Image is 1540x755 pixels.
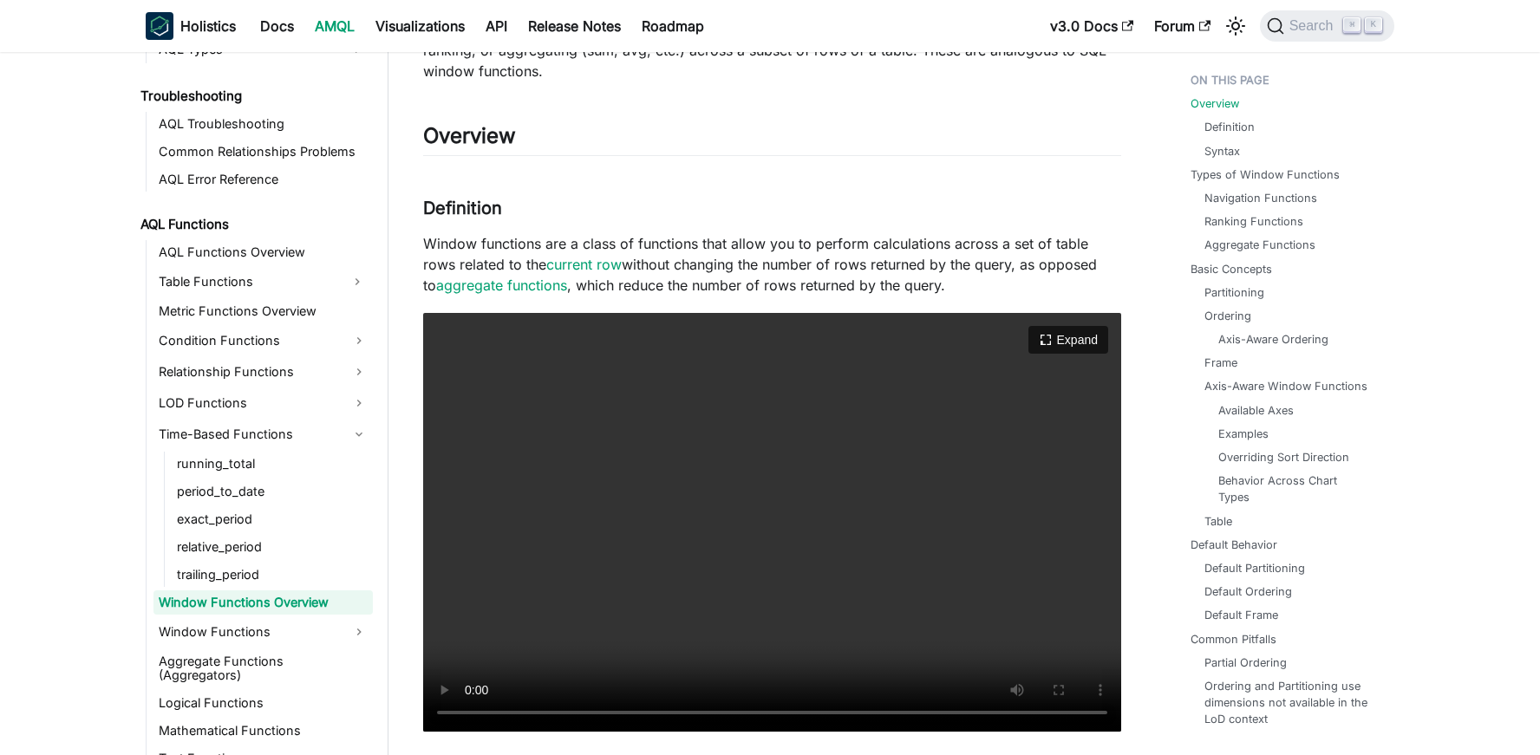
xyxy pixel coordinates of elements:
p: Window functions are a class of functions that allow you to perform calculations across a set of ... [423,233,1121,296]
a: Docs [250,12,304,40]
a: Definition [1204,119,1255,135]
a: current row [546,256,622,273]
button: Expand sidebar category 'Table Functions' [342,268,373,296]
a: Examples [1218,426,1269,442]
a: Table Functions [153,268,342,296]
a: Syntax [1204,143,1240,159]
a: Aggregate Functions [1204,237,1315,253]
a: Frame [1204,355,1237,371]
a: Forum [1144,12,1221,40]
button: Search (Command+K) [1260,10,1394,42]
a: Aggregate Functions (Aggregators) [153,649,373,687]
a: Default Partitioning [1204,560,1305,576]
a: Default Frame [1204,607,1278,623]
a: trailing_period [172,563,373,587]
a: Relationship Functions [153,358,373,386]
a: Ordering and Partitioning use dimensions not available in the LoD context [1204,678,1377,728]
nav: Docs sidebar [128,52,388,755]
a: relative_period [172,535,373,559]
a: HolisticsHolistics [146,12,236,40]
a: Basic Concepts [1191,261,1272,277]
a: AQL Error Reference [153,167,373,192]
a: Troubleshooting [135,84,373,108]
a: Common Relationships Problems [153,140,373,164]
a: Time-Based Functions [153,420,373,448]
kbd: K [1365,17,1382,33]
a: Partitioning [1204,284,1264,301]
a: exact_period [172,507,373,531]
a: running_total [172,452,373,476]
button: Switch between dark and light mode (currently light mode) [1222,12,1250,40]
a: Table [1204,513,1232,530]
a: Axis-Aware Window Functions [1204,378,1367,394]
a: Common Pitfalls [1191,631,1276,648]
a: Overriding Sort Direction [1218,449,1349,465]
a: period_to_date [172,479,373,504]
h3: Definition [423,198,1121,219]
a: Behavior Across Chart Types [1218,472,1370,505]
video: Your browser does not support embedding video, but you can . [423,313,1121,732]
a: Condition Functions [153,327,373,355]
a: Window Functions Overview [153,590,373,615]
a: API [475,12,518,40]
a: AMQL [304,12,365,40]
a: Mathematical Functions [153,719,373,743]
a: Default Behavior [1191,537,1277,553]
a: AQL Troubleshooting [153,112,373,136]
a: Ordering [1204,308,1251,324]
a: AQL Functions Overview [153,240,373,264]
a: Release Notes [518,12,631,40]
button: Expand video [1028,326,1108,354]
a: Ranking Functions [1204,213,1303,230]
a: Types of Window Functions [1191,166,1340,183]
a: Navigation Functions [1204,190,1317,206]
a: aggregate functions [436,277,567,294]
a: Partial Ordering [1204,654,1287,671]
a: LOD Functions [153,389,373,417]
a: AQL Functions [135,212,373,237]
a: Default Ordering [1204,583,1292,600]
h2: Overview [423,123,1121,156]
a: Window Functions [153,618,373,646]
a: Roadmap [631,12,715,40]
img: Holistics [146,12,173,40]
a: v3.0 Docs [1040,12,1144,40]
a: Overview [1191,95,1239,112]
a: Metric Functions Overview [153,299,373,323]
a: Logical Functions [153,691,373,715]
a: Available Axes [1218,402,1294,419]
b: Holistics [180,16,236,36]
kbd: ⌘ [1343,17,1361,33]
span: Search [1284,18,1344,34]
a: Axis-Aware Ordering [1218,331,1328,348]
a: Visualizations [365,12,475,40]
